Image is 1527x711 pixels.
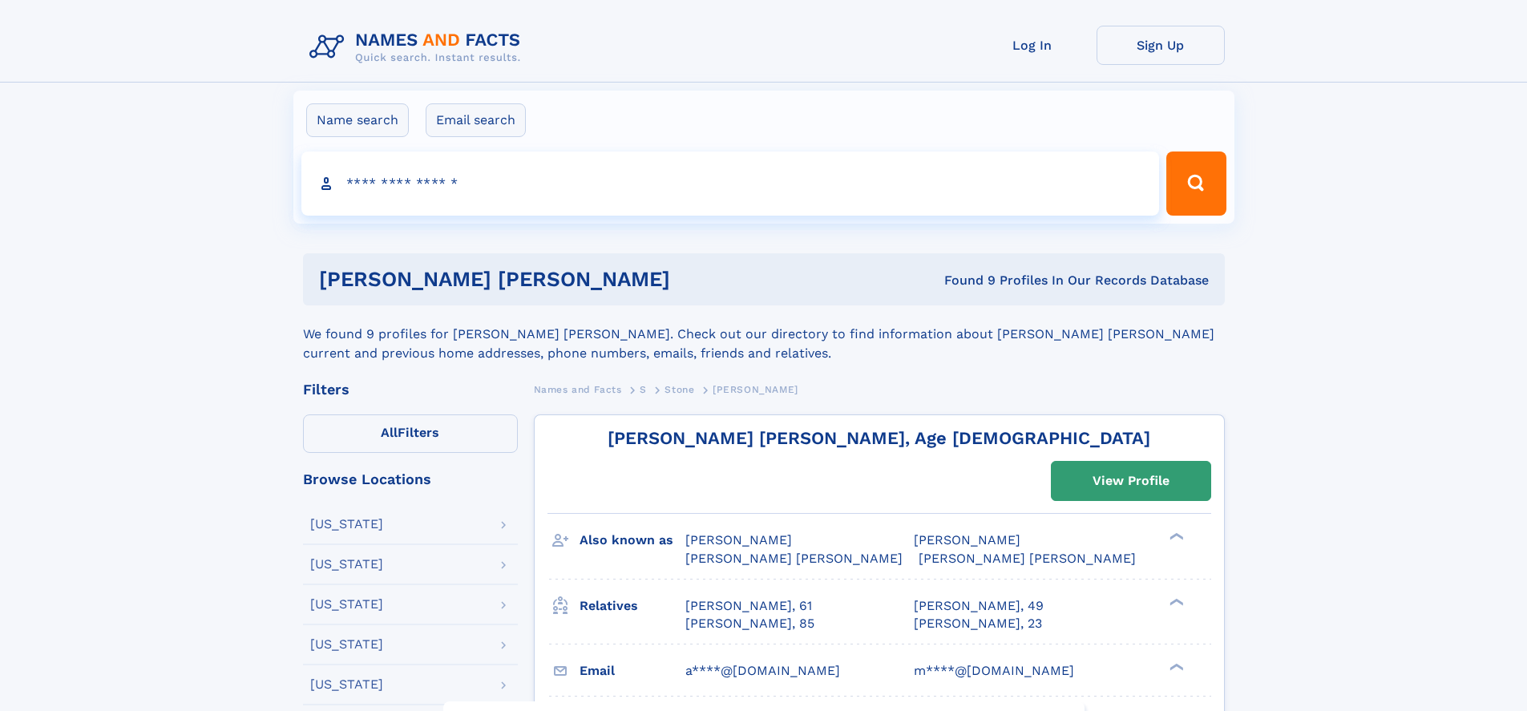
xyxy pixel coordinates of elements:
label: Filters [303,414,518,453]
span: [PERSON_NAME] [713,384,798,395]
span: All [381,425,398,440]
div: [US_STATE] [310,638,383,651]
div: [US_STATE] [310,558,383,571]
div: Filters [303,382,518,397]
button: Search Button [1166,151,1226,216]
a: Stone [665,379,694,399]
label: Name search [306,103,409,137]
div: Browse Locations [303,472,518,487]
div: ❯ [1165,661,1185,672]
a: [PERSON_NAME] [PERSON_NAME], Age [DEMOGRAPHIC_DATA] [608,428,1150,448]
input: search input [301,151,1160,216]
label: Email search [426,103,526,137]
span: [PERSON_NAME] [685,532,792,547]
span: [PERSON_NAME] [PERSON_NAME] [919,551,1136,566]
h3: Relatives [580,592,685,620]
img: Logo Names and Facts [303,26,534,69]
div: ❯ [1165,531,1185,542]
a: Log In [968,26,1097,65]
div: [US_STATE] [310,678,383,691]
a: S [640,379,647,399]
div: ❯ [1165,596,1185,607]
h3: Email [580,657,685,685]
a: [PERSON_NAME], 85 [685,615,814,632]
div: [US_STATE] [310,518,383,531]
a: [PERSON_NAME], 23 [914,615,1042,632]
div: [US_STATE] [310,598,383,611]
a: [PERSON_NAME], 61 [685,597,812,615]
span: Stone [665,384,694,395]
div: View Profile [1093,463,1169,499]
div: Found 9 Profiles In Our Records Database [807,272,1209,289]
span: [PERSON_NAME] [PERSON_NAME] [685,551,903,566]
a: [PERSON_NAME], 49 [914,597,1044,615]
a: View Profile [1052,462,1210,500]
h1: [PERSON_NAME] [PERSON_NAME] [319,269,807,289]
div: We found 9 profiles for [PERSON_NAME] [PERSON_NAME]. Check out our directory to find information ... [303,305,1225,363]
span: [PERSON_NAME] [914,532,1020,547]
span: S [640,384,647,395]
h3: Also known as [580,527,685,554]
a: Names and Facts [534,379,622,399]
a: Sign Up [1097,26,1225,65]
